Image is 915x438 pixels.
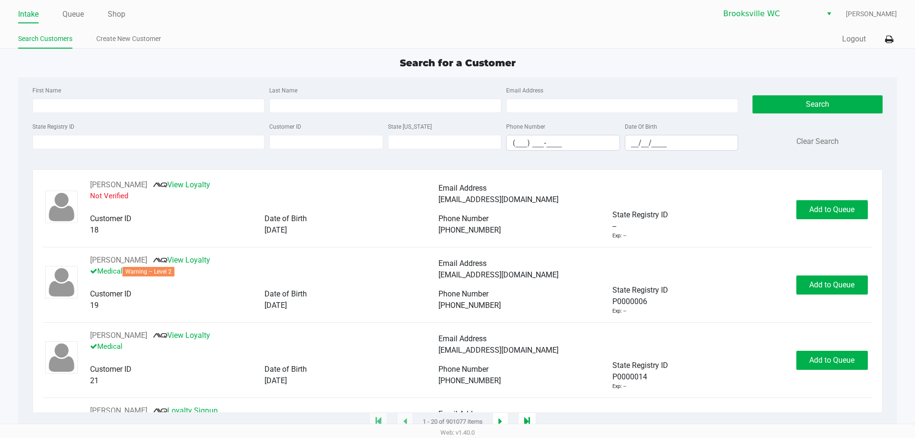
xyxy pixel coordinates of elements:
[809,205,854,214] span: Add to Queue
[18,8,39,21] a: Intake
[723,8,816,20] span: Brooksville WC
[438,334,487,343] span: Email Address
[507,135,620,150] input: Format: (999) 999-9999
[796,275,868,295] button: Add to Queue
[625,135,739,151] kendo-maskedtextbox: Format: MM/DD/YYYY
[90,191,438,202] p: Not Verified
[518,412,536,431] app-submit-button: Move to last page
[438,214,488,223] span: Phone Number
[506,135,620,151] kendo-maskedtextbox: Format: (999) 999-9999
[90,405,147,417] button: See customer info
[269,122,301,131] label: Customer ID
[612,371,647,383] span: P0000014
[438,289,488,298] span: Phone Number
[90,376,99,385] span: 21
[90,289,132,298] span: Customer ID
[846,9,897,19] span: [PERSON_NAME]
[438,376,501,385] span: [PHONE_NUMBER]
[90,179,147,191] button: See customer info
[842,33,866,45] button: Logout
[440,429,475,436] span: Web: v1.40.0
[90,225,99,234] span: 18
[153,406,218,415] a: Loyalty Signup
[397,412,413,431] app-submit-button: Previous
[438,195,559,204] span: [EMAIL_ADDRESS][DOMAIN_NAME]
[32,86,61,95] label: First Name
[18,33,72,45] a: Search Customers
[612,210,668,219] span: State Registry ID
[90,365,132,374] span: Customer ID
[438,259,487,268] span: Email Address
[269,86,297,95] label: Last Name
[264,365,307,374] span: Date of Birth
[264,214,307,223] span: Date of Birth
[90,330,147,341] button: See customer info
[625,122,657,131] label: Date Of Birth
[153,255,210,265] a: View Loyalty
[438,183,487,193] span: Email Address
[153,180,210,189] a: View Loyalty
[438,301,501,310] span: [PHONE_NUMBER]
[108,8,125,21] a: Shop
[796,351,868,370] button: Add to Queue
[796,200,868,219] button: Add to Queue
[438,270,559,279] span: [EMAIL_ADDRESS][DOMAIN_NAME]
[32,122,74,131] label: State Registry ID
[438,409,487,418] span: Email Address
[612,383,626,391] div: Exp: --
[438,225,501,234] span: [PHONE_NUMBER]
[153,331,210,340] a: View Loyalty
[369,412,387,431] app-submit-button: Move to first page
[492,412,508,431] app-submit-button: Next
[809,356,854,365] span: Add to Queue
[90,255,147,266] button: See customer info
[423,417,483,427] span: 1 - 20 of 901077 items
[90,214,132,223] span: Customer ID
[122,267,174,276] span: Warning – Level 2
[264,289,307,298] span: Date of Birth
[506,86,543,95] label: Email Address
[612,221,616,232] span: --
[90,341,438,352] p: Medical
[438,346,559,355] span: [EMAIL_ADDRESS][DOMAIN_NAME]
[612,296,647,307] span: P0000006
[438,365,488,374] span: Phone Number
[62,8,84,21] a: Queue
[612,361,668,370] span: State Registry ID
[96,33,161,45] a: Create New Customer
[400,57,516,69] span: Search for a Customer
[809,280,854,289] span: Add to Queue
[264,376,287,385] span: [DATE]
[90,266,438,277] p: Medical
[388,122,432,131] label: State [US_STATE]
[264,225,287,234] span: [DATE]
[822,5,836,22] button: Select
[625,135,738,150] input: Format: MM/DD/YYYY
[506,122,545,131] label: Phone Number
[752,95,882,113] button: Search
[796,136,839,147] button: Clear Search
[612,307,626,316] div: Exp: --
[90,301,99,310] span: 19
[264,301,287,310] span: [DATE]
[612,285,668,295] span: State Registry ID
[612,232,626,240] div: Exp: --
